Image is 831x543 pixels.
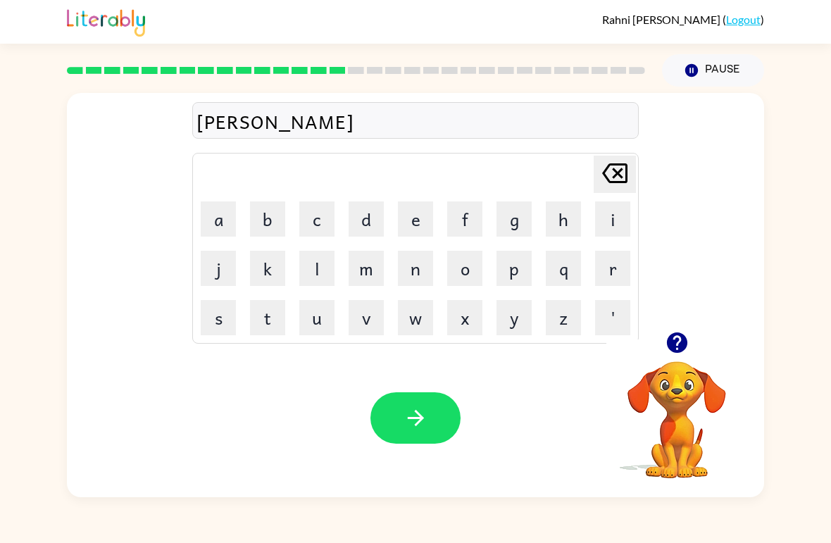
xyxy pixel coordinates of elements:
[201,201,236,237] button: a
[595,251,630,286] button: r
[299,251,335,286] button: l
[250,201,285,237] button: b
[67,6,145,37] img: Literably
[349,300,384,335] button: v
[447,201,482,237] button: f
[250,300,285,335] button: t
[447,300,482,335] button: x
[201,300,236,335] button: s
[496,201,532,237] button: g
[496,251,532,286] button: p
[546,201,581,237] button: h
[250,251,285,286] button: k
[546,300,581,335] button: z
[398,300,433,335] button: w
[299,300,335,335] button: u
[602,13,723,26] span: Rahni [PERSON_NAME]
[447,251,482,286] button: o
[606,339,747,480] video: Your browser must support playing .mp4 files to use Literably. Please try using another browser.
[398,201,433,237] button: e
[662,54,764,87] button: Pause
[349,251,384,286] button: m
[299,201,335,237] button: c
[595,201,630,237] button: i
[595,300,630,335] button: '
[602,13,764,26] div: ( )
[349,201,384,237] button: d
[398,251,433,286] button: n
[496,300,532,335] button: y
[196,106,635,136] div: [PERSON_NAME]
[546,251,581,286] button: q
[726,13,761,26] a: Logout
[201,251,236,286] button: j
